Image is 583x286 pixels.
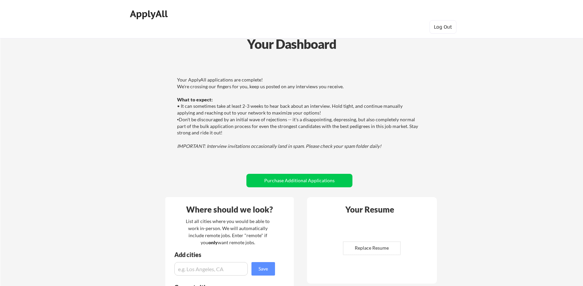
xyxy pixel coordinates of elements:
div: Your Dashboard [1,34,583,54]
div: Your ApplyAll applications are complete! We're crossing our fingers for you, keep us posted on an... [177,76,420,149]
div: Add cities [174,252,277,258]
em: IMPORTANT: Interview invitations occasionally land in spam. Please check your spam folder daily! [177,143,381,149]
div: ApplyAll [130,8,170,20]
input: e.g. Los Angeles, CA [174,262,248,276]
div: Your Resume [336,205,403,214]
div: Where should we look? [167,205,292,214]
button: Log Out [430,20,456,34]
div: List all cities where you would be able to work in-person. We will automatically include remote j... [181,218,274,246]
font: • [177,117,179,122]
button: Purchase Additional Applications [246,174,352,187]
strong: only [208,240,218,245]
button: Save [251,262,275,276]
strong: What to expect: [177,97,213,102]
